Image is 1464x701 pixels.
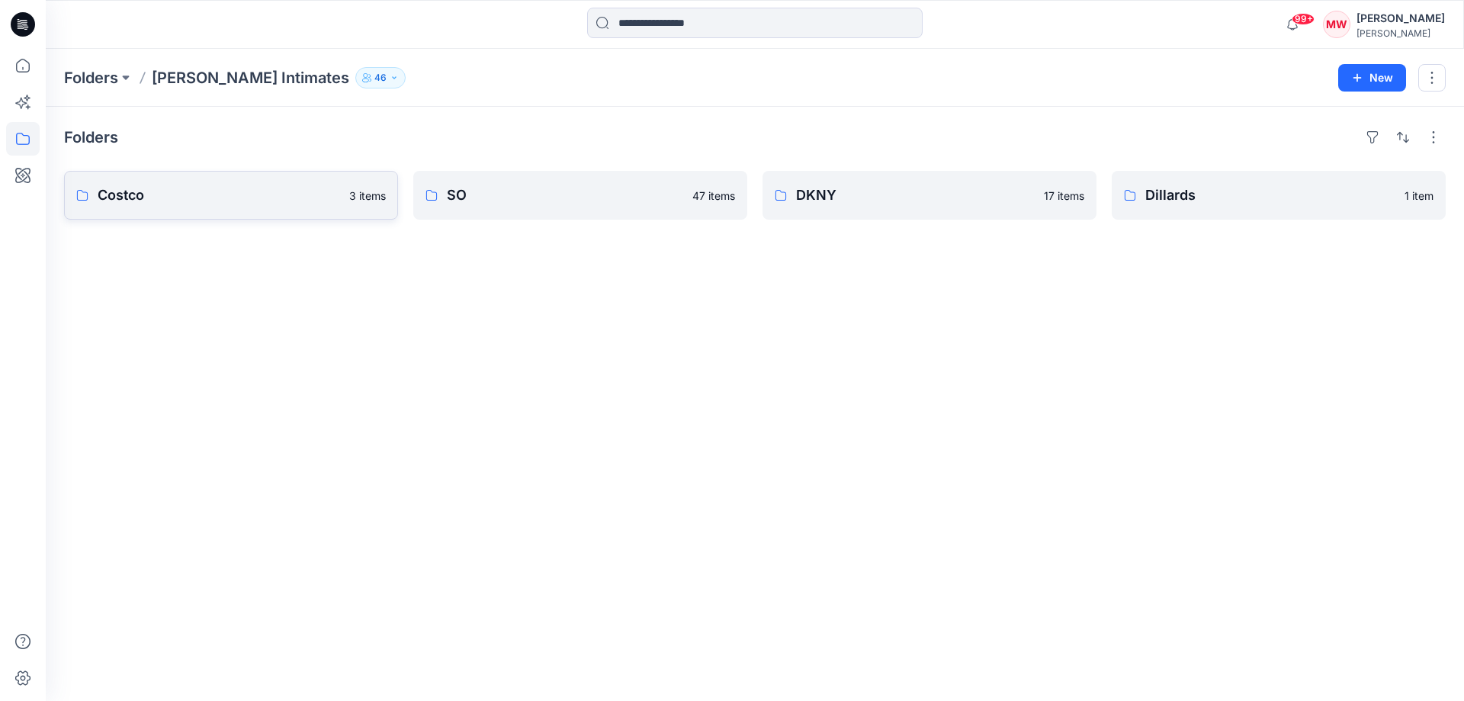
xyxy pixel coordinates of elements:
a: SO47 items [413,171,747,220]
div: [PERSON_NAME] [1356,9,1445,27]
button: 46 [355,67,406,88]
p: 47 items [692,188,735,204]
p: [PERSON_NAME] Intimates [152,67,349,88]
a: Costco3 items [64,171,398,220]
button: New [1338,64,1406,92]
h4: Folders [64,128,118,146]
p: 3 items [349,188,386,204]
p: 46 [374,69,387,86]
span: 99+ [1292,13,1315,25]
p: 17 items [1044,188,1084,204]
p: Costco [98,185,340,206]
p: Dillards [1145,185,1395,206]
p: 1 item [1405,188,1433,204]
div: MW [1323,11,1350,38]
a: Dillards1 item [1112,171,1446,220]
div: [PERSON_NAME] [1356,27,1445,39]
a: Folders [64,67,118,88]
p: SO [447,185,683,206]
p: DKNY [796,185,1035,206]
a: DKNY17 items [762,171,1096,220]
